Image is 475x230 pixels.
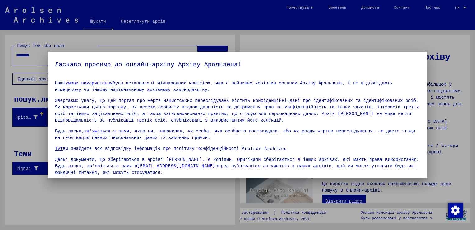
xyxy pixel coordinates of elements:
img: Зміна згоди [448,203,463,218]
p: Наші були встановлені міжнародною комісією, яка є найвищим керівним органом Архіву Арользена, і н... [55,80,420,93]
a: зв'яжіться з нами [84,128,129,134]
p: Звертаємо увагу, що цей портал про жертв нацистських переслідувань містить конфіденційні дані про... [55,97,420,123]
p: ви знайдете всю відповідну інформацію про політику конфіденційності Arolsen Archives. [55,145,420,152]
a: Тут [55,146,63,151]
p: Деякі документи, що зберігаються в архіві [PERSON_NAME], є копіями. Оригінали зберігаються в інши... [55,156,420,176]
h5: Ласкаво просимо до онлайн-архіву Архіву Арользена! [55,59,420,69]
p: Будь ласка, , якщо ви, наприклад, як особа, яка особисто постраждала, або як родич жертви переслі... [55,128,420,141]
a: умови використання [65,80,113,86]
a: [EMAIL_ADDRESS][DOMAIN_NAME] [137,163,215,169]
div: Зміна згоди [448,203,463,218]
